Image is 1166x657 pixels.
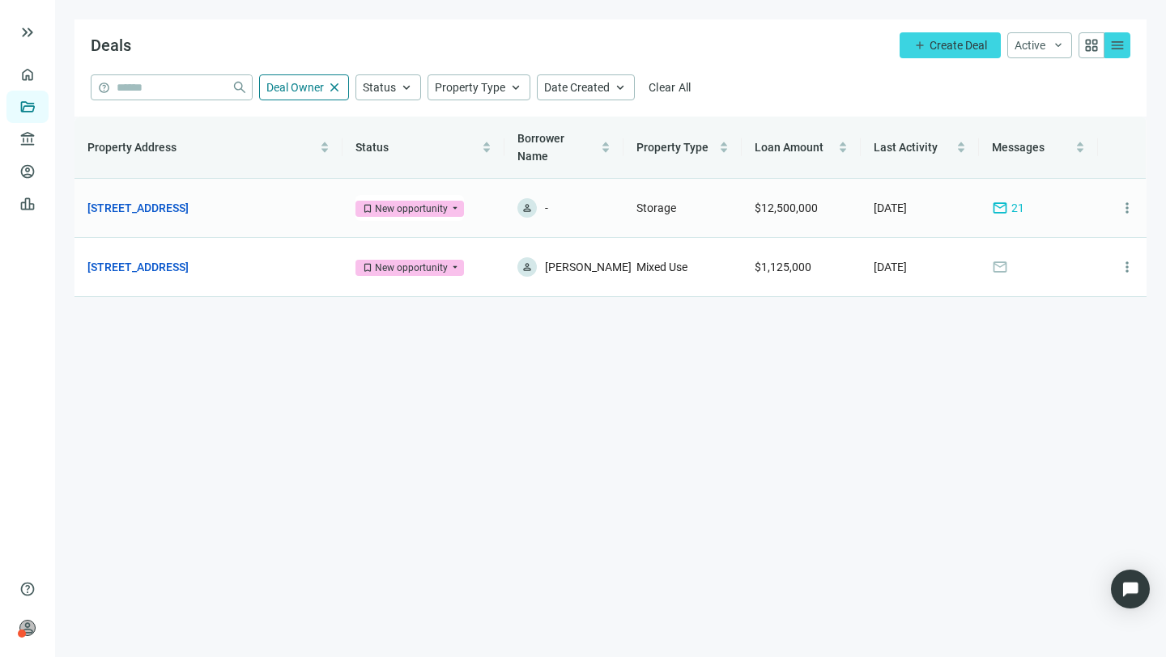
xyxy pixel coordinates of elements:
[992,141,1045,154] span: Messages
[362,203,373,214] span: bookmark
[355,141,389,154] span: Status
[1083,37,1100,53] span: grid_view
[19,131,31,147] span: account_balance
[636,261,687,273] span: Mixed Use
[900,32,1001,58] button: addCreate Deal
[399,80,414,95] span: keyboard_arrow_up
[521,261,533,273] span: person
[363,81,396,94] span: Status
[87,258,189,276] a: [STREET_ADDRESS]
[87,199,189,217] a: [STREET_ADDRESS]
[1111,570,1150,608] div: Open Intercom Messenger
[992,200,1008,216] span: mail
[1052,39,1065,52] span: keyboard_arrow_down
[375,201,448,217] div: New opportunity
[874,141,938,154] span: Last Activity
[1111,192,1143,224] button: more_vert
[636,201,676,214] span: Storage
[755,141,823,154] span: Loan Amount
[545,198,548,218] span: -
[98,82,110,94] span: help
[18,23,37,42] button: keyboard_double_arrow_right
[1007,32,1072,58] button: Activekeyboard_arrow_down
[517,132,564,163] span: Borrower Name
[641,74,699,100] button: Clear All
[545,257,632,277] span: [PERSON_NAME]
[1111,251,1143,283] button: more_vert
[1119,200,1135,216] span: more_vert
[327,80,342,95] span: close
[1011,199,1024,217] span: 21
[992,259,1008,275] span: mail
[521,202,533,214] span: person
[755,261,811,273] span: $1,125,000
[874,201,907,214] span: [DATE]
[649,81,692,94] span: Clear All
[87,141,177,154] span: Property Address
[266,81,324,94] span: Deal Owner
[19,581,36,597] span: help
[1109,37,1126,53] span: menu
[913,39,926,52] span: add
[544,81,610,94] span: Date Created
[755,201,818,214] span: $12,500,000
[613,80,628,95] span: keyboard_arrow_up
[874,261,907,273] span: [DATE]
[435,81,505,94] span: Property Type
[509,80,523,95] span: keyboard_arrow_up
[362,262,373,273] span: bookmark
[1119,259,1135,275] span: more_vert
[930,39,987,52] span: Create Deal
[636,141,709,154] span: Property Type
[1015,39,1045,52] span: Active
[375,260,448,276] div: New opportunity
[19,620,36,636] span: person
